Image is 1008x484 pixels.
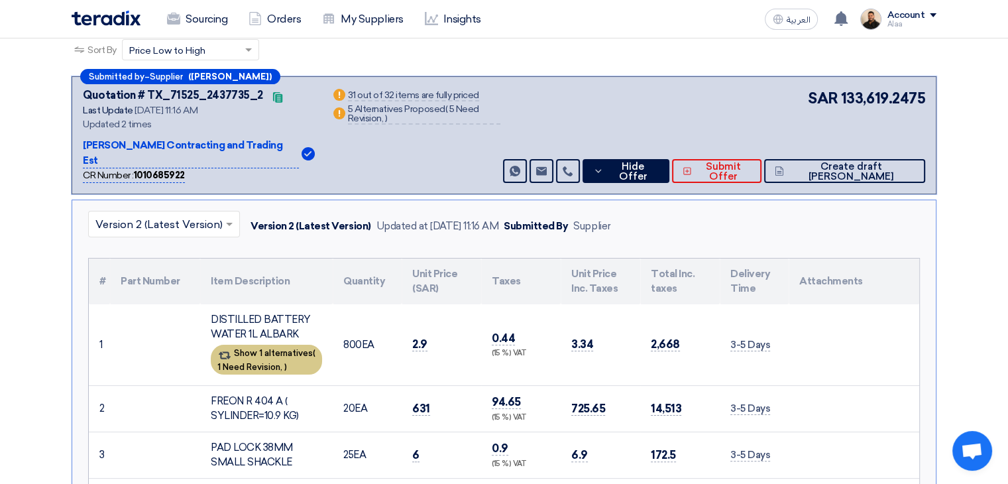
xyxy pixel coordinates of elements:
[571,448,588,462] span: 6.9
[492,332,515,345] span: 0.44
[583,159,669,183] button: Hide Offer
[217,362,282,372] span: 1 Need Revision,
[333,259,402,304] th: Quantity
[607,162,659,182] span: Hide Offer
[504,219,568,234] div: Submitted By
[695,162,752,182] span: Submit Offer
[492,412,550,424] div: (15 %) VAT
[561,259,640,304] th: Unit Price Inc. Taxes
[188,72,272,81] b: ([PERSON_NAME])
[343,339,362,351] span: 800
[89,304,110,386] td: 1
[651,448,676,462] span: 172.5
[571,337,593,351] span: 3.34
[211,394,322,424] div: FREON R 404 A ( SYLINDER=10.9 KG)
[952,431,992,471] div: Open chat
[134,170,185,181] b: 1010685922
[302,147,315,160] img: Verified Account
[412,448,420,462] span: 6
[730,339,770,351] span: 3-5 Days
[492,459,550,470] div: (15 %) VAT
[651,337,680,351] span: 2,668
[129,44,205,58] span: Price Low to High
[481,259,561,304] th: Taxes
[80,69,280,84] div: –
[72,11,140,26] img: Teradix logo
[251,219,371,234] div: Version 2 (Latest Version)
[887,21,936,28] div: Alaa
[211,312,322,342] div: DISTILLED BATTERY WATER 1L ALBARK
[385,113,388,124] span: )
[211,345,322,375] div: Show 1 alternatives
[83,105,133,116] span: Last Update
[789,259,919,304] th: Attachments
[83,88,263,103] div: Quotation # TX_71525_2437735_2
[412,402,430,416] span: 631
[492,348,550,359] div: (15 %) VAT
[808,88,838,109] span: SAR
[651,402,681,416] span: 14,513
[89,432,110,478] td: 3
[150,72,183,81] span: Supplier
[414,5,492,34] a: Insights
[376,219,499,234] div: Updated at [DATE] 11:16 AM
[887,10,924,21] div: Account
[238,5,311,34] a: Orders
[87,43,117,57] span: Sort By
[311,5,414,34] a: My Suppliers
[720,259,789,304] th: Delivery Time
[730,449,770,461] span: 3-5 Days
[83,117,315,131] div: Updated 2 times
[89,385,110,432] td: 2
[573,219,610,234] div: Supplier
[765,9,818,30] button: العربية
[156,5,238,34] a: Sourcing
[333,385,402,432] td: EA
[402,259,481,304] th: Unit Price (SAR)
[348,91,479,101] div: 31 out of 32 items are fully priced
[211,440,322,470] div: PAD LOCK 38MM SMALL SHACKLE
[786,15,810,25] span: العربية
[343,449,353,461] span: 25
[284,362,287,372] span: )
[445,103,448,115] span: (
[110,259,200,304] th: Part Number
[200,259,333,304] th: Item Description
[841,88,925,109] span: 133,619.2475
[640,259,720,304] th: Total Inc. taxes
[787,162,915,182] span: Create draft [PERSON_NAME]
[313,348,315,358] span: (
[492,442,508,455] span: 0.9
[333,432,402,478] td: EA
[89,259,110,304] th: #
[135,105,197,116] span: [DATE] 11:16 AM
[764,159,925,183] button: Create draft [PERSON_NAME]
[89,72,144,81] span: Submitted by
[83,168,185,183] div: CR Number :
[348,103,479,124] span: 5 Need Revision,
[412,337,427,351] span: 2.9
[571,402,605,416] span: 725.65
[860,9,881,30] img: MAA_1717931611039.JPG
[333,304,402,386] td: EA
[343,402,355,414] span: 20
[730,402,770,415] span: 3-5 Days
[83,138,299,168] p: [PERSON_NAME] Contracting and Trading Est
[672,159,761,183] button: Submit Offer
[348,105,501,125] div: 5 Alternatives Proposed
[492,395,521,409] span: 94.65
